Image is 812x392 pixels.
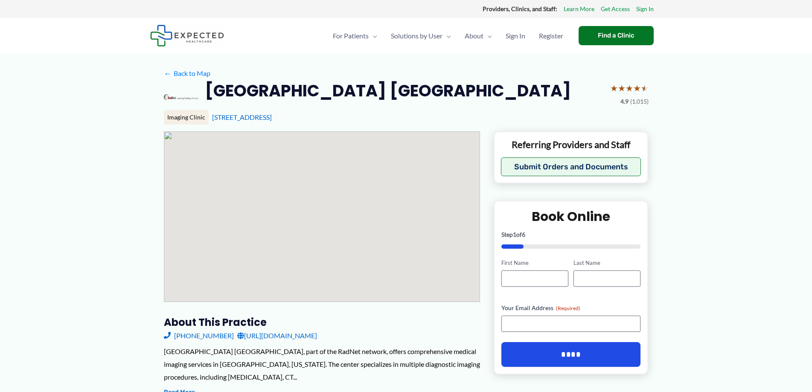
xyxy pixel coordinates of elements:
label: Your Email Address [501,304,641,312]
p: Step of [501,232,641,238]
a: Sign In [636,3,654,15]
a: Sign In [499,21,532,51]
img: Expected Healthcare Logo - side, dark font, small [150,25,224,46]
span: Menu Toggle [442,21,451,51]
span: (1,015) [630,96,649,107]
span: 1 [513,231,516,238]
h2: [GEOGRAPHIC_DATA] [GEOGRAPHIC_DATA] [205,80,571,101]
span: 6 [522,231,525,238]
div: [GEOGRAPHIC_DATA] [GEOGRAPHIC_DATA], part of the RadNet network, offers comprehensive medical ima... [164,345,480,383]
h2: Book Online [501,208,641,225]
a: [STREET_ADDRESS] [212,113,272,121]
label: Last Name [573,259,640,267]
span: (Required) [556,305,580,311]
a: Find a Clinic [579,26,654,45]
span: ★ [641,80,649,96]
span: Sign In [506,21,525,51]
label: First Name [501,259,568,267]
a: [URL][DOMAIN_NAME] [237,329,317,342]
a: ←Back to Map [164,67,210,80]
span: ← [164,69,172,77]
a: Learn More [564,3,594,15]
a: AboutMenu Toggle [458,21,499,51]
strong: Providers, Clinics, and Staff: [483,5,557,12]
span: Solutions by User [391,21,442,51]
span: ★ [618,80,626,96]
span: 4.9 [620,96,629,107]
nav: Primary Site Navigation [326,21,570,51]
a: Register [532,21,570,51]
a: Solutions by UserMenu Toggle [384,21,458,51]
span: For Patients [333,21,369,51]
span: About [465,21,483,51]
h3: About this practice [164,316,480,329]
span: Register [539,21,563,51]
span: ★ [633,80,641,96]
span: Menu Toggle [483,21,492,51]
p: Referring Providers and Staff [501,139,641,151]
a: For PatientsMenu Toggle [326,21,384,51]
span: ★ [610,80,618,96]
a: [PHONE_NUMBER] [164,329,234,342]
div: Imaging Clinic [164,110,209,125]
button: Submit Orders and Documents [501,157,641,176]
span: ★ [626,80,633,96]
a: Get Access [601,3,630,15]
span: Menu Toggle [369,21,377,51]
